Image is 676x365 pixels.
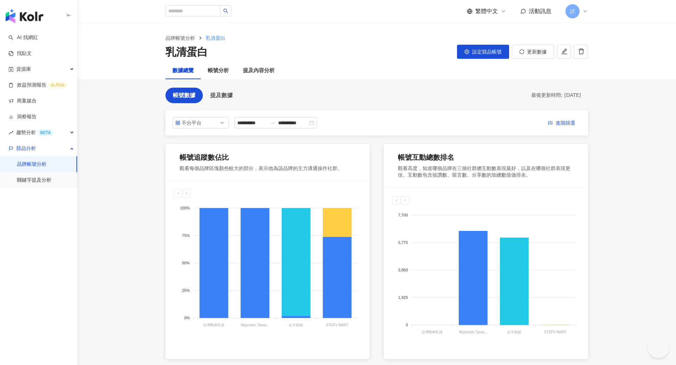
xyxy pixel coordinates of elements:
[475,7,498,15] span: 繁體中文
[180,152,229,162] div: 帳號追蹤數佔比
[570,7,575,15] span: 試
[270,120,275,126] span: swap-right
[457,45,509,59] button: 設定競品帳號
[182,288,190,292] tspan: 25%
[398,268,408,272] tspan: 3,850
[16,61,31,77] span: 資源庫
[16,140,36,156] span: 競品分析
[180,206,190,210] tspan: 100%
[165,45,208,59] div: 乳清蛋白
[17,161,46,168] a: 品牌帳號分析
[223,8,228,13] span: search
[519,49,524,54] span: sync
[6,9,43,23] img: logo
[464,49,469,54] span: setting
[17,177,51,184] a: 關鍵字提及分析
[289,323,303,327] tspan: 紅牛奶粉
[398,240,408,245] tspan: 5,775
[512,45,554,59] button: 更新數據
[8,113,37,120] a: 洞察報告
[243,67,275,75] div: 提及內容分析
[206,35,225,41] span: 乳清蛋白
[182,261,190,265] tspan: 50%
[556,118,575,129] span: 進階篩選
[531,92,581,99] div: 最後更新時間: [DATE]
[208,67,229,75] div: 帳號分析
[180,165,342,172] div: 觀看每個品牌區塊顏色較大的部分，表示他為該品牌的主力溝通操作社群。
[164,34,196,42] a: 品牌帳號分析
[8,50,32,57] a: 找貼文
[8,130,13,135] span: rise
[165,88,203,103] button: 帳號數據
[37,129,54,136] div: BETA
[182,118,205,128] div: 不分平台
[578,48,584,55] span: delete
[421,330,443,334] tspan: 台灣戰神乳清
[8,82,67,89] a: 效益預測報告ALPHA
[648,337,669,358] iframe: Help Scout Beacon - Open
[8,97,37,105] a: 商案媒合
[398,165,574,179] div: 觀看高度，知道哪個品牌在三個社群總互動數表現最好，以及在哪個社群表現更佳。互動數包含按讚數、留言數、分享數的加總數值做排名。
[16,125,54,140] span: 趨勢分析
[529,8,551,14] span: 活動訊息
[326,323,349,327] tspan: STEPV MART
[527,49,547,55] span: 更新數據
[542,117,581,128] button: 進階篩選
[184,316,190,320] tspan: 0%
[173,67,194,75] div: 數據總覽
[173,92,195,99] span: 帳號數據
[544,330,567,334] tspan: STEPV MART
[507,330,521,334] tspan: 紅牛奶粉
[459,330,487,334] tspan: Myprotein Taiwa...
[472,49,502,55] span: 設定競品帳號
[561,48,568,55] span: edit
[270,120,275,126] span: to
[182,233,190,238] tspan: 75%
[203,323,224,327] tspan: 台灣戰神乳清
[8,34,38,41] a: searchAI 找網紅
[406,323,408,327] tspan: 0
[398,213,408,217] tspan: 7,700
[398,152,454,162] div: 帳號互動總數排名
[398,295,408,300] tspan: 1,925
[203,88,240,103] button: 提及數據
[241,323,269,327] tspan: Myprotein Taiwa...
[210,92,233,99] span: 提及數據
